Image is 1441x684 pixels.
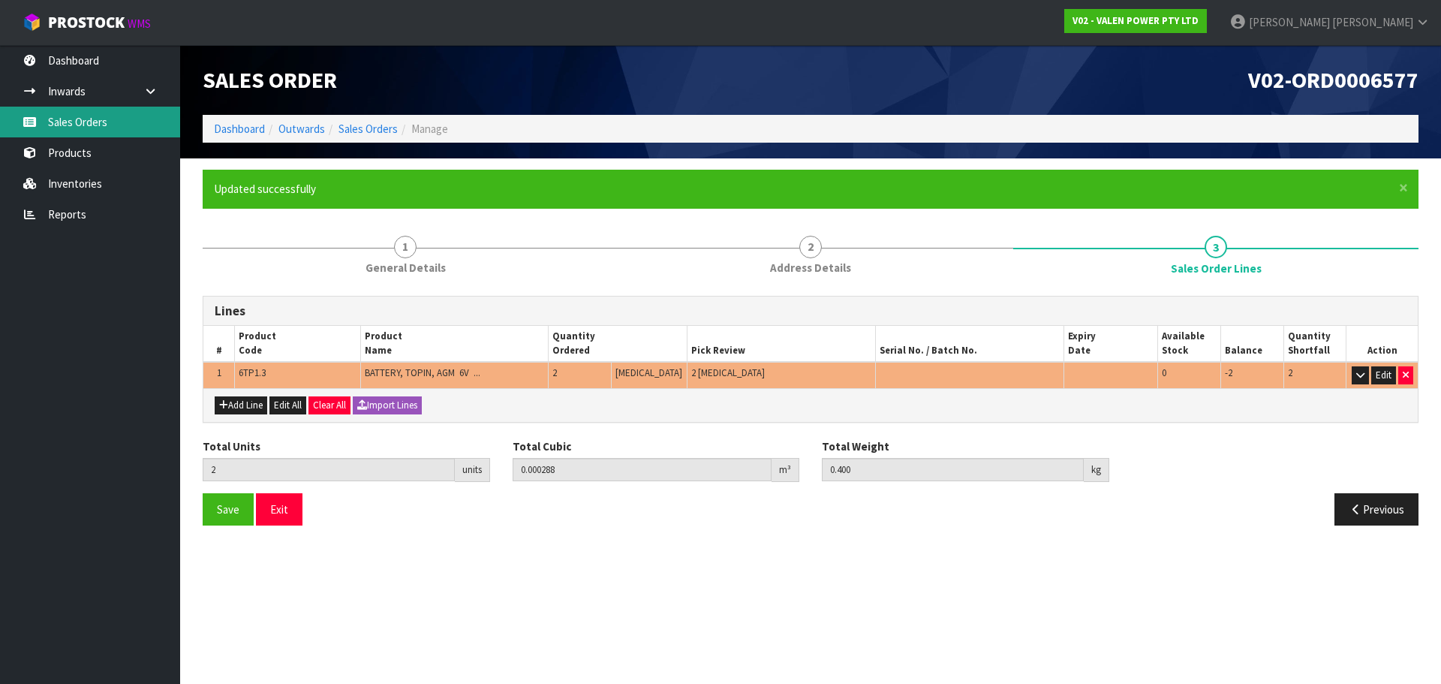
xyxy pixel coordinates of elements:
th: Serial No. / Batch No. [876,326,1064,362]
label: Total Cubic [513,438,571,454]
span: 6TP1.3 [239,366,266,379]
a: Dashboard [214,122,265,136]
th: Available Stock [1158,326,1221,362]
small: WMS [128,17,151,31]
span: Sales Order Lines [203,285,1418,538]
span: Address Details [770,260,851,276]
input: Total Weight [822,458,1084,481]
span: 0 [1162,366,1166,379]
input: Total Units [203,458,455,481]
span: 2 [1288,366,1292,379]
span: [MEDICAL_DATA] [615,366,682,379]
button: Save [203,493,254,526]
span: × [1399,177,1408,198]
button: Exit [256,493,302,526]
label: Total Units [203,438,260,454]
span: -2 [1225,366,1232,379]
button: Edit [1371,366,1396,384]
a: Sales Orders [338,122,398,136]
h3: Lines [215,304,1406,318]
span: Updated successfully [214,182,316,196]
span: Sales Order Lines [1171,261,1262,276]
span: V02-ORD0006577 [1248,65,1418,94]
strong: V02 - VALEN POWER PTY LTD [1072,14,1199,27]
button: Clear All [308,396,350,414]
th: Product Name [360,326,549,362]
span: Sales Order [203,65,337,94]
span: Manage [411,122,448,136]
th: # [203,326,235,362]
span: BATTERY, TOPIN, AGM 6V ... [365,366,480,379]
th: Product Code [235,326,360,362]
span: 2 [MEDICAL_DATA] [691,366,765,379]
span: Save [217,502,239,517]
button: Edit All [269,396,306,414]
button: Import Lines [353,396,422,414]
span: 3 [1205,236,1227,258]
div: units [455,458,490,482]
span: 1 [217,366,221,379]
input: Total Cubic [513,458,772,481]
span: [PERSON_NAME] [1332,15,1413,29]
span: ProStock [48,13,125,32]
span: General Details [366,260,446,276]
span: 2 [552,366,557,379]
button: Previous [1334,493,1418,526]
label: Total Weight [822,438,889,454]
th: Pick Review [687,326,876,362]
img: cube-alt.png [23,13,41,32]
th: Action [1346,326,1418,362]
div: m³ [772,458,799,482]
th: Expiry Date [1064,326,1158,362]
span: 2 [799,236,822,258]
th: Quantity Ordered [549,326,687,362]
div: kg [1084,458,1109,482]
span: 1 [394,236,417,258]
button: Add Line [215,396,267,414]
span: [PERSON_NAME] [1249,15,1330,29]
a: Outwards [278,122,325,136]
th: Balance [1221,326,1284,362]
th: Quantity Shortfall [1283,326,1346,362]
